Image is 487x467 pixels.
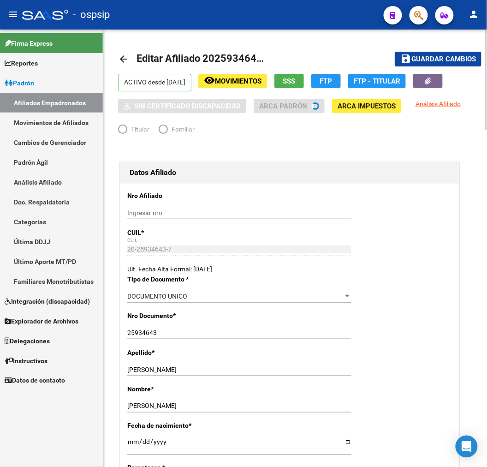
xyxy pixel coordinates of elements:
[5,356,48,366] span: Instructivos
[127,124,149,134] span: Titular
[456,436,478,458] div: Open Intercom Messenger
[118,74,191,91] p: ACTIVO desde [DATE]
[5,336,50,346] span: Delegaciones
[311,74,341,88] button: FTP
[118,54,129,65] mat-icon: arrow_back
[127,191,225,201] p: Nro Afiliado
[469,9,480,20] mat-icon: person
[254,99,325,113] button: ARCA Padrón
[127,311,225,321] p: Nro Documento
[204,75,215,86] mat-icon: remove_red_eye
[127,264,452,274] div: Ult. Fecha Alta Formal: [DATE]
[127,421,225,431] p: Fecha de nacimiento
[338,102,396,110] span: ARCA Impuestos
[395,52,481,66] button: Guardar cambios
[127,347,225,358] p: Apellido
[127,384,225,394] p: Nombre
[400,53,411,64] mat-icon: save
[137,53,268,64] span: Editar Afiliado 20259346437
[73,5,110,25] span: - ospsip
[168,124,195,134] span: Familiar
[283,77,296,85] span: SSS
[5,376,65,386] span: Datos de contacto
[215,77,261,85] span: Movimientos
[130,165,450,180] h1: Datos Afiliado
[118,127,204,135] mat-radio-group: Elija una opción
[320,77,333,85] span: FTP
[5,58,38,68] span: Reportes
[5,38,53,48] span: Firma Express
[332,99,401,113] button: ARCA Impuestos
[127,228,225,238] p: CUIL
[354,77,400,85] span: FTP - Titular
[118,99,246,113] button: Sin Certificado Discapacidad
[259,102,307,110] span: ARCA Padrón
[5,296,90,306] span: Integración (discapacidad)
[127,293,187,300] span: DOCUMENTO UNICO
[5,78,34,88] span: Padrón
[416,100,461,108] span: Análisis Afiliado
[7,9,18,20] mat-icon: menu
[411,55,476,64] span: Guardar cambios
[127,274,225,284] p: Tipo de Documento *
[198,74,267,88] button: Movimientos
[274,74,304,88] button: SSS
[348,74,406,88] button: FTP - Titular
[5,316,78,326] span: Explorador de Archivos
[134,102,241,110] span: Sin Certificado Discapacidad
